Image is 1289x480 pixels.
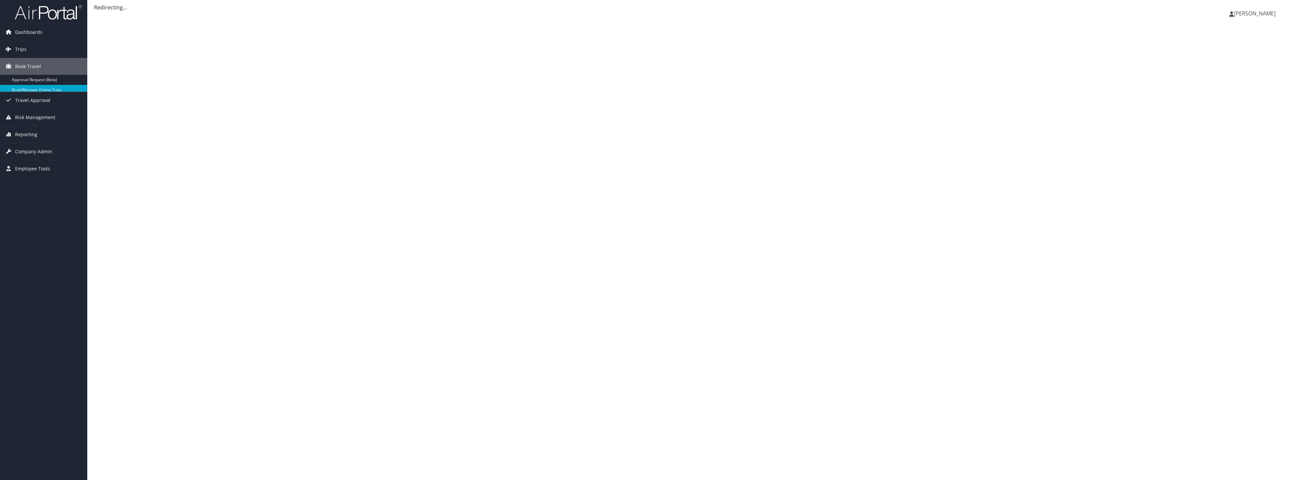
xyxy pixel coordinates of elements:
[15,4,82,20] img: airportal-logo.png
[15,143,52,160] span: Company Admin
[15,92,50,109] span: Travel Approval
[15,24,42,41] span: Dashboards
[15,58,41,75] span: Book Travel
[94,3,1282,11] div: Redirecting...
[15,160,50,177] span: Employee Tools
[1229,3,1282,23] a: [PERSON_NAME]
[15,41,27,58] span: Trips
[15,109,55,126] span: Risk Management
[1234,10,1276,17] span: [PERSON_NAME]
[15,126,37,143] span: Reporting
